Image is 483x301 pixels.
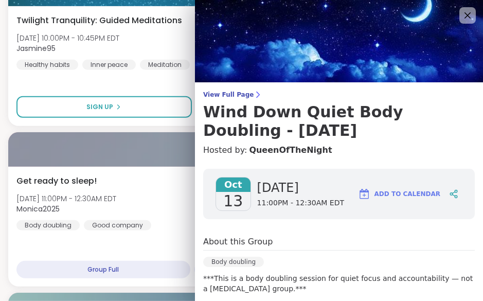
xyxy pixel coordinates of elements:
div: Good company [84,220,151,231]
div: Group Full [16,261,190,278]
h4: About this Group [203,236,273,248]
a: View Full PageWind Down Quiet Body Doubling - [DATE] [203,91,475,140]
span: 11:00PM - 12:30AM EDT [257,198,344,208]
b: Jasmine95 [16,43,56,54]
button: Sign Up [16,96,192,118]
h4: Hosted by: [203,144,475,156]
a: QueenOfTheNight [249,144,332,156]
button: Add to Calendar [353,182,445,206]
span: View Full Page [203,91,475,99]
span: [DATE] 11:00PM - 12:30AM EDT [16,193,116,204]
div: Inner peace [82,60,136,70]
h3: Wind Down Quiet Body Doubling - [DATE] [203,103,475,140]
span: 13 [223,192,243,210]
div: Body doubling [16,220,80,231]
div: Healthy habits [16,60,78,70]
span: Twilight Tranquility: Guided Meditations [16,14,182,27]
span: Add to Calendar [374,189,440,199]
b: Monica2025 [16,204,60,214]
span: Oct [216,178,251,192]
span: Get ready to sleep! [16,175,97,187]
span: Sign Up [86,102,113,112]
div: Meditation [140,60,190,70]
div: Body doubling [203,257,264,267]
span: [DATE] 10:00PM - 10:45PM EDT [16,33,119,43]
span: [DATE] [257,180,344,196]
img: ShareWell Logomark [358,188,370,200]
